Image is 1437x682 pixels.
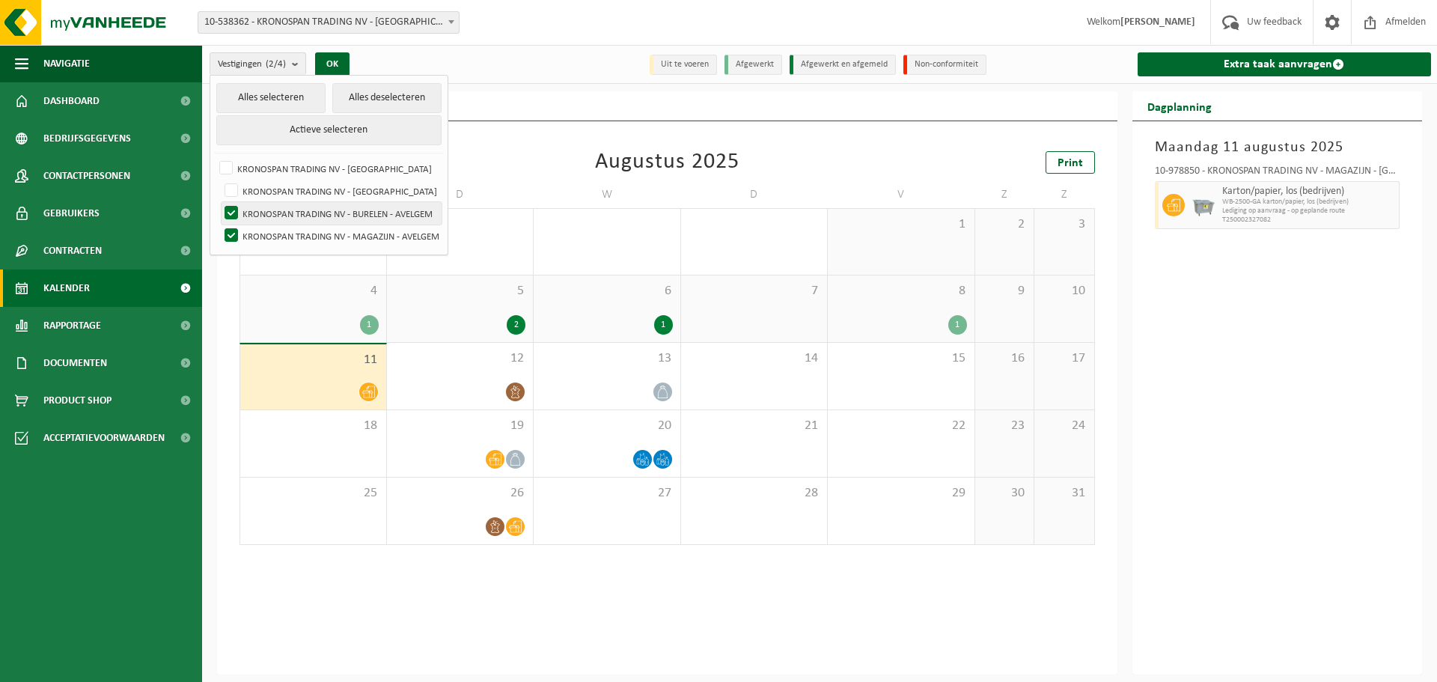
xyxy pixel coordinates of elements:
span: 13 [541,350,673,367]
label: KRONOSPAN TRADING NV - [GEOGRAPHIC_DATA] [222,180,442,202]
span: 5 [394,283,526,299]
div: 2 [507,315,525,335]
span: Lediging op aanvraag - op geplande route [1222,207,1396,216]
span: 30 [541,216,673,233]
button: Actieve selecteren [216,115,442,145]
div: 1 [360,315,379,335]
span: 17 [1042,350,1086,367]
button: Alles deselecteren [332,83,442,113]
span: 23 [983,418,1027,434]
strong: [PERSON_NAME] [1120,16,1195,28]
span: Acceptatievoorwaarden [43,419,165,457]
span: 8 [835,283,967,299]
span: WB-2500-GA karton/papier, los (bedrijven) [1222,198,1396,207]
div: 10-978850 - KRONOSPAN TRADING NV - MAGAZIJN - [GEOGRAPHIC_DATA] [1155,166,1400,181]
span: 27 [541,485,673,502]
label: KRONOSPAN TRADING NV - BURELEN - AVELGEM [222,202,442,225]
td: Z [975,181,1035,208]
li: Afgewerkt [724,55,782,75]
span: Print [1058,157,1083,169]
span: 30 [983,485,1027,502]
span: 19 [394,418,526,434]
span: Rapportage [43,307,101,344]
span: 31 [689,216,820,233]
span: 28 [689,485,820,502]
span: 10-538362 - KRONOSPAN TRADING NV - WIELSBEKE [198,12,459,33]
span: 31 [1042,485,1086,502]
label: KRONOSPAN TRADING NV - [GEOGRAPHIC_DATA] [216,157,442,180]
span: 6 [541,283,673,299]
span: 29 [394,216,526,233]
td: W [534,181,681,208]
count: (2/4) [266,59,286,69]
span: Contracten [43,232,102,270]
span: 10-538362 - KRONOSPAN TRADING NV - WIELSBEKE [198,11,460,34]
span: 24 [1042,418,1086,434]
td: Z [1034,181,1094,208]
span: 2 [983,216,1027,233]
a: Extra taak aanvragen [1138,52,1432,76]
div: Augustus 2025 [595,151,739,174]
span: Bedrijfsgegevens [43,120,131,157]
span: Navigatie [43,45,90,82]
span: 12 [394,350,526,367]
span: T250002327082 [1222,216,1396,225]
span: 25 [248,485,379,502]
td: D [387,181,534,208]
button: Vestigingen(2/4) [210,52,306,75]
span: 18 [248,418,379,434]
label: KRONOSPAN TRADING NV - MAGAZIJN - AVELGEM [222,225,442,247]
li: Non-conformiteit [903,55,986,75]
img: WB-2500-GAL-GY-01 [1192,194,1215,216]
span: 21 [689,418,820,434]
span: 16 [983,350,1027,367]
span: 9 [983,283,1027,299]
span: Contactpersonen [43,157,130,195]
span: 20 [541,418,673,434]
div: 1 [654,315,673,335]
td: D [681,181,829,208]
li: Afgewerkt en afgemeld [790,55,896,75]
span: Karton/papier, los (bedrijven) [1222,186,1396,198]
span: 22 [835,418,967,434]
span: Dashboard [43,82,100,120]
span: 11 [248,352,379,368]
span: Documenten [43,344,107,382]
span: 29 [835,485,967,502]
button: Alles selecteren [216,83,326,113]
span: Vestigingen [218,53,286,76]
span: 4 [248,283,379,299]
div: 1 [948,315,967,335]
span: 1 [835,216,967,233]
h2: Dagplanning [1132,91,1227,121]
span: 15 [835,350,967,367]
span: 26 [394,485,526,502]
h3: Maandag 11 augustus 2025 [1155,136,1400,159]
span: Kalender [43,270,90,307]
span: 7 [689,283,820,299]
td: V [828,181,975,208]
button: OK [315,52,350,76]
span: 10 [1042,283,1086,299]
span: 14 [689,350,820,367]
span: Gebruikers [43,195,100,232]
a: Print [1046,151,1095,174]
li: Uit te voeren [650,55,717,75]
span: Product Shop [43,382,112,419]
span: 3 [1042,216,1086,233]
